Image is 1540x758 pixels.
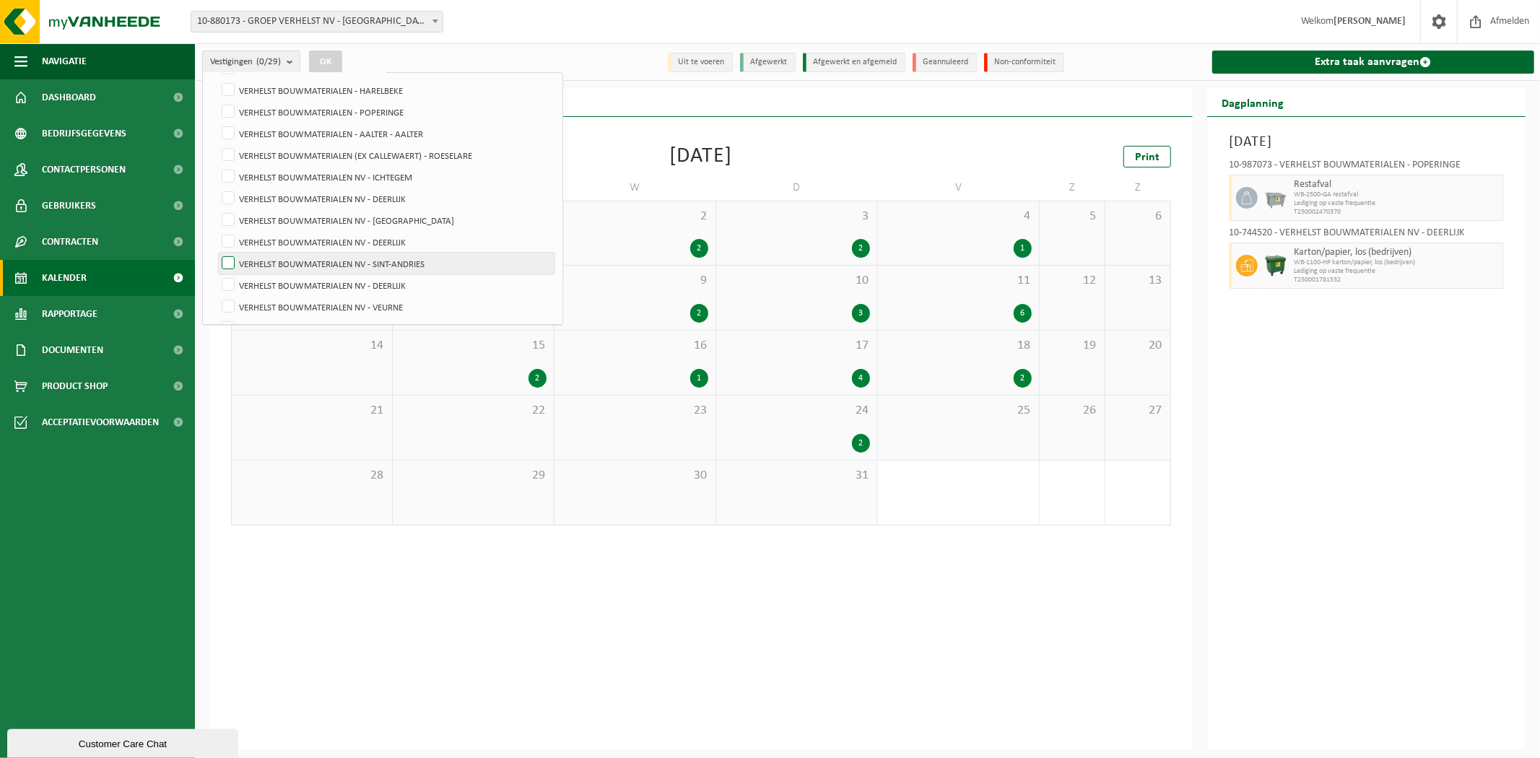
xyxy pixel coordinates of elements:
[562,468,708,484] span: 30
[239,403,385,419] span: 21
[1294,199,1500,208] span: Lediging op vaste frequentie
[852,369,870,388] div: 4
[42,404,159,440] span: Acceptatievoorwaarden
[1294,267,1500,276] span: Lediging op vaste frequentie
[191,11,443,32] span: 10-880173 - GROEP VERHELST NV - OOSTENDE
[1294,208,1500,217] span: T250002470370
[690,239,708,258] div: 2
[1047,403,1097,419] span: 26
[723,468,870,484] span: 31
[690,369,708,388] div: 1
[668,53,733,72] li: Uit te voeren
[1212,51,1534,74] a: Extra taak aanvragen
[42,296,97,332] span: Rapportage
[913,53,977,72] li: Geannuleerd
[885,403,1032,419] span: 25
[239,338,385,354] span: 14
[239,468,385,484] span: 28
[740,53,796,72] li: Afgewerkt
[219,274,554,296] label: VERHELST BOUWMATERIALEN NV - DEERLIJK
[852,434,870,453] div: 2
[42,224,98,260] span: Contracten
[400,338,547,354] span: 15
[219,253,554,274] label: VERHELST BOUWMATERIALEN NV - SINT-ANDRIES
[42,188,96,224] span: Gebruikers
[1113,338,1163,354] span: 20
[42,116,126,152] span: Bedrijfsgegevens
[554,175,716,201] td: W
[7,726,241,758] iframe: chat widget
[219,101,554,123] label: VERHELST BOUWMATERIALEN - POPERINGE
[202,51,300,72] button: Vestigingen(0/29)
[1334,16,1406,27] strong: [PERSON_NAME]
[716,175,878,201] td: D
[219,188,554,209] label: VERHELST BOUWMATERIALEN NV - DEERLIJK
[723,338,870,354] span: 17
[1265,255,1287,276] img: WB-1100-HPE-GN-01
[219,296,554,318] label: VERHELST BOUWMATERIALEN NV - VEURNE
[219,209,554,231] label: VERHELST BOUWMATERIALEN NV - [GEOGRAPHIC_DATA]
[562,273,708,289] span: 9
[1294,258,1500,267] span: WB-1100-HP karton/papier, los (bedrijven)
[219,144,554,166] label: VERHELST BOUWMATERIALEN (EX CALLEWAERT) - ROESELARE
[885,338,1032,354] span: 18
[562,209,708,225] span: 2
[528,369,547,388] div: 2
[1014,239,1032,258] div: 1
[1014,369,1032,388] div: 2
[42,79,96,116] span: Dashboard
[219,231,554,253] label: VERHELST BOUWMATERIALEN NV - DEERLIJK
[1229,160,1504,175] div: 10-987073 - VERHELST BOUWMATERIALEN - POPERINGE
[723,403,870,419] span: 24
[1265,187,1287,209] img: WB-2500-GAL-GY-04
[42,260,87,296] span: Kalender
[219,318,554,339] label: VERHELST BOUWMATERIALEN NV - KUURNE
[1207,88,1298,116] h2: Dagplanning
[219,79,554,101] label: VERHELST BOUWMATERIALEN - HARELBEKE
[1047,209,1097,225] span: 5
[400,468,547,484] span: 29
[1047,273,1097,289] span: 12
[1113,209,1163,225] span: 6
[1113,273,1163,289] span: 13
[1105,175,1171,201] td: Z
[1294,247,1500,258] span: Karton/papier, los (bedrijven)
[885,209,1032,225] span: 4
[1123,146,1171,167] a: Print
[42,43,87,79] span: Navigatie
[400,403,547,419] span: 22
[723,273,870,289] span: 10
[1229,228,1504,243] div: 10-744520 - VERHELST BOUWMATERIALEN NV - DEERLIJK
[1294,179,1500,191] span: Restafval
[1294,191,1500,199] span: WB-2500-GA restafval
[1294,276,1500,284] span: T250001781532
[852,304,870,323] div: 3
[219,166,554,188] label: VERHELST BOUWMATERIALEN NV - ICHTEGEM
[1047,338,1097,354] span: 19
[803,53,905,72] li: Afgewerkt en afgemeld
[1014,304,1032,323] div: 6
[878,175,1040,201] td: V
[219,123,554,144] label: VERHELST BOUWMATERIALEN - AALTER - AALTER
[42,368,108,404] span: Product Shop
[256,57,281,66] count: (0/29)
[42,332,103,368] span: Documenten
[562,403,708,419] span: 23
[670,146,733,167] div: [DATE]
[191,12,443,32] span: 10-880173 - GROEP VERHELST NV - OOSTENDE
[690,304,708,323] div: 2
[852,239,870,258] div: 2
[1113,403,1163,419] span: 27
[562,338,708,354] span: 16
[309,51,342,74] button: OK
[984,53,1064,72] li: Non-conformiteit
[42,152,126,188] span: Contactpersonen
[210,51,281,73] span: Vestigingen
[885,273,1032,289] span: 11
[1135,152,1160,163] span: Print
[1040,175,1105,201] td: Z
[1229,131,1504,153] h3: [DATE]
[723,209,870,225] span: 3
